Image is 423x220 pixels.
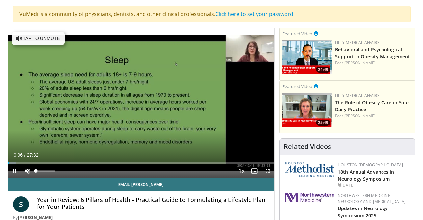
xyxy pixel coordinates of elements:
span: 24:49 [316,67,330,73]
a: Updates in Neurology Symposium 2025 [338,205,388,218]
button: Enable picture-in-picture mode [248,164,261,178]
a: Northwestern Medicine Neurology and [MEDICAL_DATA] [338,193,406,204]
div: Volume Level [36,170,55,172]
span: 27:32 [27,152,38,158]
div: Feat. [335,113,412,119]
a: Click here to set your password [215,11,293,18]
a: Lilly Medical Affairs [335,40,380,45]
img: e1208b6b-349f-4914-9dd7-f97803bdbf1d.png.150x105_q85_crop-smart_upscale.png [282,93,332,127]
img: ba3304f6-7838-4e41-9c0f-2e31ebde6754.png.150x105_q85_crop-smart_upscale.png [282,40,332,74]
span: 0:06 [14,152,23,158]
a: [PERSON_NAME] [344,60,376,66]
h4: Year in Review: 6 Pillars of Health - Practical Guide to Formulating a Lifestyle Plan for Your Pa... [37,196,269,210]
small: Featured Video [282,84,312,89]
video-js: Video Player [8,28,275,178]
button: Unmute [21,164,34,178]
button: Fullscreen [261,164,274,178]
a: Email [PERSON_NAME] [8,178,275,191]
a: Houston [DEMOGRAPHIC_DATA] [338,162,403,168]
a: S [13,196,29,212]
div: Feat. [335,60,412,66]
div: [DATE] [338,183,410,188]
a: 18th Annual Advances in Neurology Symposium [338,169,394,182]
div: Progress Bar [8,162,275,164]
a: Lilly Medical Affairs [335,93,380,98]
img: 5e4488cc-e109-4a4e-9fd9-73bb9237ee91.png.150x105_q85_autocrop_double_scale_upscale_version-0.2.png [285,162,334,177]
a: Behavioral and Psychological Support in Obesity Management [335,46,410,60]
small: Featured Video [282,31,312,37]
button: Playback Rate [235,164,248,178]
div: VuMedi is a community of physicians, dentists, and other clinical professionals. [13,6,411,22]
button: Pause [8,164,21,178]
a: 24:49 [282,40,332,74]
a: [PERSON_NAME] [344,113,376,119]
button: Tap to unmute [12,32,65,45]
span: 25:49 [316,120,330,126]
span: / [24,152,26,158]
a: 25:49 [282,93,332,127]
a: The Role of Obesity Care in Your Daily Practice [335,99,409,112]
img: 2a462fb6-9365-492a-ac79-3166a6f924d8.png.150x105_q85_autocrop_double_scale_upscale_version-0.2.jpg [285,193,334,202]
h4: Related Videos [284,143,331,151]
